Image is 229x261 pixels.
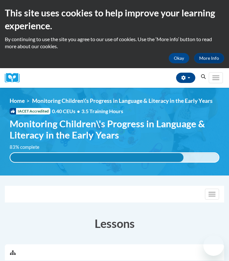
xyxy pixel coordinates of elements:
h2: This site uses cookies to help improve your learning experience. [5,6,224,32]
span: • [77,108,80,114]
button: Account Settings [176,73,195,83]
a: Home [10,97,25,104]
div: 83% complete [10,153,183,162]
span: IACET Accredited [10,108,50,114]
span: 0.40 CEUs [52,108,81,115]
span: Monitoring Children\'s Progress in Language & Literacy in the Early Years [10,118,219,140]
h3: Lessons [5,215,224,231]
button: Okay [169,53,189,63]
a: Cox Campus [5,73,24,83]
p: By continuing to use the site you agree to our use of cookies. Use the ‘More info’ button to read... [5,36,224,50]
span: Monitoring Children\'s Progress in Language & Literacy in the Early Years [32,97,213,104]
iframe: Button to launch messaging window [203,235,224,256]
label: 83% complete [10,144,47,151]
div: Main menu [208,68,224,88]
a: More Info [194,53,224,63]
img: Logo brand [5,73,24,83]
button: Search [199,73,208,81]
span: 3.5 Training Hours [81,108,123,114]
